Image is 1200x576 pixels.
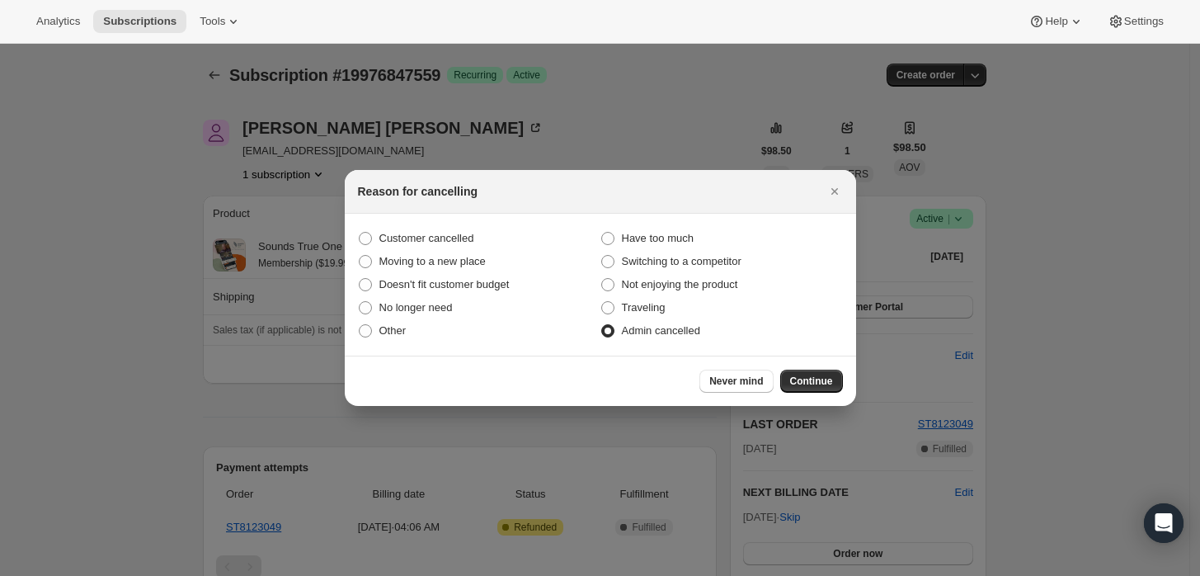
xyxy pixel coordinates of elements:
span: Continue [790,375,833,388]
button: Settings [1098,10,1174,33]
span: Traveling [622,301,666,314]
div: Open Intercom Messenger [1144,503,1184,543]
span: Settings [1124,15,1164,28]
span: Switching to a competitor [622,255,741,267]
span: Tools [200,15,225,28]
span: Have too much [622,232,694,244]
button: Subscriptions [93,10,186,33]
span: No longer need [379,301,453,314]
span: Moving to a new place [379,255,486,267]
h2: Reason for cancelling [358,183,478,200]
span: Help [1045,15,1067,28]
span: Other [379,324,407,337]
span: Subscriptions [103,15,176,28]
button: Analytics [26,10,90,33]
button: Never mind [699,370,773,393]
button: Close [823,180,846,203]
span: Analytics [36,15,80,28]
span: Never mind [709,375,763,388]
span: Doesn't fit customer budget [379,278,510,290]
span: Not enjoying the product [622,278,738,290]
button: Tools [190,10,252,33]
button: Continue [780,370,843,393]
span: Customer cancelled [379,232,474,244]
span: Admin cancelled [622,324,700,337]
button: Help [1019,10,1094,33]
